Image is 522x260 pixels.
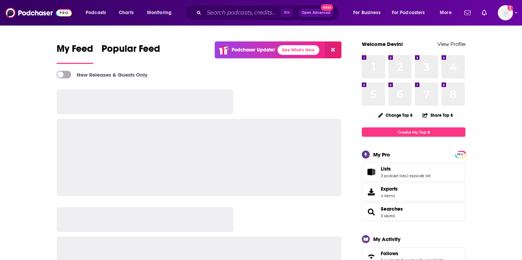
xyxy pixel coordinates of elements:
a: Create My Top 8 [362,127,465,137]
span: New [321,4,333,11]
button: Change Top 8 [374,111,417,119]
span: For Podcasters [392,8,425,18]
a: See What's New [278,45,319,55]
span: My Feed [57,43,93,59]
svg: Add a profile image [507,5,513,11]
span: For Business [353,8,380,18]
button: Show profile menu [498,5,513,20]
a: Welcome Devin! [362,41,403,47]
button: open menu [348,7,389,18]
span: PRO [456,152,464,157]
span: Searches [362,203,465,221]
span: Logged in as sschroeder [498,5,513,20]
span: Follows [381,250,398,257]
a: PRO [456,152,464,157]
button: Share Top 8 [422,108,453,122]
span: ⌘ K [280,8,293,17]
span: Podcasts [86,8,106,18]
button: open menu [142,7,181,18]
button: Open AdvancedNew [299,9,333,17]
a: Searches [381,206,403,212]
a: Popular Feed [101,43,160,64]
a: Lists [381,166,431,172]
span: Lists [381,166,391,172]
span: , [406,173,407,178]
div: My Pro [373,151,390,158]
button: open menu [435,7,460,18]
img: Podchaser - Follow, Share and Rate Podcasts [6,6,72,19]
a: View Profile [437,41,465,47]
span: More [440,8,452,18]
span: Open Advanced [302,11,330,15]
a: Searches [364,207,378,217]
span: Monitoring [147,8,172,18]
span: 4 items [381,193,398,198]
span: Charts [119,8,134,18]
div: Search podcasts, credits, & more... [192,5,346,21]
p: Podchaser Update! [232,47,275,53]
a: Show notifications dropdown [462,7,473,19]
span: Lists [362,163,465,181]
span: Exports [381,186,398,192]
span: Exports [364,187,378,197]
input: Search podcasts, credits, & more... [204,7,280,18]
img: User Profile [498,5,513,20]
button: open menu [81,7,115,18]
a: Follows [381,250,444,257]
a: 3 saved [381,213,395,218]
button: open menu [387,7,435,18]
span: Popular Feed [101,43,160,59]
div: My Activity [373,236,400,242]
a: New Releases & Guests Only [57,71,147,78]
a: Charts [114,7,138,18]
a: 3 podcast lists [381,173,406,178]
a: Show notifications dropdown [479,7,490,19]
a: Lists [364,167,378,177]
a: 1 episode list [407,173,431,178]
a: My Feed [57,43,93,64]
a: Exports [362,183,465,201]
